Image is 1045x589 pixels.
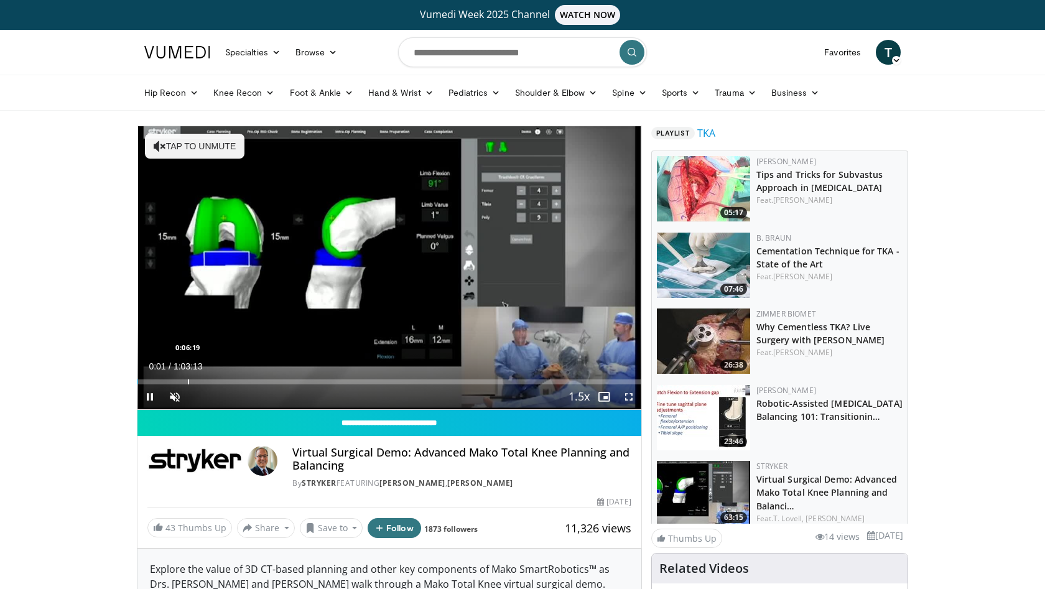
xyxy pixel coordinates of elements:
a: Browse [288,40,345,65]
button: Follow [368,518,421,538]
a: T [876,40,901,65]
a: Thumbs Up [651,529,722,548]
a: 26:38 [657,308,750,374]
li: 14 views [815,530,860,544]
a: [PERSON_NAME] [806,513,865,524]
a: Trauma [707,80,764,105]
video-js: Video Player [137,126,641,410]
a: B. Braun [756,233,791,243]
a: [PERSON_NAME] [773,347,832,358]
h4: Related Videos [659,561,749,576]
a: Stryker [302,478,337,488]
span: 0:01 [149,361,165,371]
button: Enable picture-in-picture mode [592,384,616,409]
a: Hip Recon [137,80,206,105]
button: Share [237,518,295,538]
img: Stryker [147,446,243,476]
input: Search topics, interventions [398,37,647,67]
div: [DATE] [597,496,631,508]
a: 1873 followers [424,524,478,534]
span: 23:46 [720,436,747,447]
a: Sports [654,80,708,105]
button: Save to [300,518,363,538]
div: Progress Bar [137,379,641,384]
a: Why Cementless TKA? Live Surgery with [PERSON_NAME] [756,321,885,346]
div: Feat. [756,195,903,206]
a: Knee Recon [206,80,282,105]
span: 63:15 [720,512,747,523]
img: VuMedi Logo [144,46,210,58]
span: 43 [165,522,175,534]
img: 7d0c74a0-cfc5-42ec-9f2e-5fcd55f82e8d.150x105_q85_crop-smart_upscale.jpg [657,461,750,526]
img: 23acb9d1-9258-4964-99c9-9b2453b0ffd6.150x105_q85_crop-smart_upscale.jpg [657,156,750,221]
a: Favorites [817,40,868,65]
span: WATCH NOW [555,5,621,25]
a: Specialties [218,40,288,65]
a: 05:17 [657,156,750,221]
a: 23:46 [657,385,750,450]
button: Tap to unmute [145,134,244,159]
a: [PERSON_NAME] [379,478,445,488]
span: 07:46 [720,284,747,295]
a: [PERSON_NAME] [756,156,816,167]
a: Robotic-Assisted [MEDICAL_DATA] Balancing 101: Transitionin… [756,397,903,422]
a: Cementation Technique for TKA - State of the Art [756,245,899,270]
a: Virtual Surgical Demo: Advanced Mako Total Knee Planning and Balanci… [756,473,897,511]
a: Zimmer Biomet [756,308,816,319]
button: Unmute [162,384,187,409]
div: By FEATURING , [292,478,631,489]
div: Feat. [756,347,903,358]
a: [PERSON_NAME] [773,271,832,282]
div: Feat. [756,513,903,524]
a: Tips and Tricks for Subvastus Approach in [MEDICAL_DATA] [756,169,883,193]
a: Vumedi Week 2025 ChannelWATCH NOW [146,5,899,25]
a: Spine [605,80,654,105]
li: [DATE] [867,529,903,542]
img: Avatar [248,446,277,476]
img: 71cc6839-a541-41aa-ab02-d04c9c1ad4e9.150x105_q85_crop-smart_upscale.jpg [657,308,750,374]
img: dde44b06-5141-4670-b072-a706a16e8b8f.jpg.150x105_q85_crop-smart_upscale.jpg [657,233,750,298]
a: Hand & Wrist [361,80,441,105]
a: Pediatrics [441,80,508,105]
a: 63:15 [657,461,750,526]
span: 1:03:13 [174,361,203,371]
img: c67fd6fe-8bbb-4314-9acf-6b45f259eeae.150x105_q85_crop-smart_upscale.jpg [657,385,750,450]
a: Shoulder & Elbow [508,80,605,105]
span: 05:17 [720,207,747,218]
a: [PERSON_NAME] [773,195,832,205]
a: [PERSON_NAME] [756,385,816,396]
span: 26:38 [720,359,747,371]
span: / [169,361,171,371]
span: 11,326 views [565,521,631,536]
a: Business [764,80,827,105]
a: 07:46 [657,233,750,298]
a: 43 Thumbs Up [147,518,232,537]
a: Foot & Ankle [282,80,361,105]
a: [PERSON_NAME] [447,478,513,488]
a: T. Lovell, [773,513,804,524]
h4: Virtual Surgical Demo: Advanced Mako Total Knee Planning and Balancing [292,446,631,473]
span: Playlist [651,127,695,139]
button: Fullscreen [616,384,641,409]
a: Stryker [756,461,787,471]
div: Feat. [756,271,903,282]
button: Pause [137,384,162,409]
button: Playback Rate [567,384,592,409]
a: TKA [697,126,715,141]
